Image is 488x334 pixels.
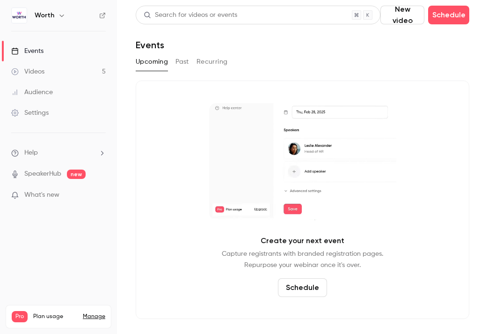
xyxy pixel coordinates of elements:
button: Schedule [278,278,327,297]
span: Plan usage [33,313,77,320]
span: Help [24,148,38,158]
span: Pro [12,311,28,322]
button: Past [175,54,189,69]
div: Audience [11,88,53,97]
li: help-dropdown-opener [11,148,106,158]
h6: Worth [35,11,54,20]
button: Upcoming [136,54,168,69]
p: Create your next event [261,235,344,246]
p: Capture registrants with branded registration pages. Repurpose your webinar once it's over. [222,248,383,271]
div: Videos [11,67,44,76]
div: Events [11,46,44,56]
div: Settings [11,108,49,118]
a: SpeakerHub [24,169,61,179]
button: Schedule [428,6,469,24]
span: new [67,170,86,179]
span: What's new [24,190,59,200]
a: Manage [83,313,105,320]
img: Worth [12,8,27,23]
button: New video [380,6,424,24]
h1: Events [136,39,164,51]
div: Search for videos or events [144,10,237,20]
button: Recurring [197,54,228,69]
